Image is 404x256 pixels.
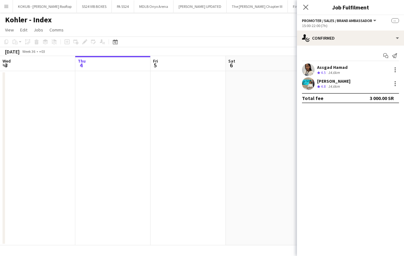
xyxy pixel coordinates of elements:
button: The [PERSON_NAME] Chapter III [227,0,288,13]
div: [PERSON_NAME] [317,78,350,84]
span: Promoter / Sales / Brand Ambassador [302,18,372,23]
button: PA SS24 [112,0,134,13]
span: Fri [153,58,158,64]
a: View [3,26,16,34]
a: Jobs [31,26,46,34]
div: +03 [39,49,45,54]
div: 3 000.00 SR [370,95,394,101]
div: Assgad Hamad [317,64,348,70]
button: Promoter / Sales / Brand Ambassador [302,18,377,23]
span: 4 [77,62,86,69]
span: 3 [2,62,11,69]
span: Edit [20,27,27,33]
div: 15:00-22:00 (7h) [302,23,399,28]
span: Jobs [34,27,43,33]
span: 4.5 [321,70,326,75]
button: Final Fantasy [288,0,320,13]
span: Week 36 [21,49,37,54]
span: Comms [49,27,64,33]
button: [PERSON_NAME] UPDATED [174,0,227,13]
span: Wed [3,58,11,64]
a: Comms [47,26,66,34]
span: Thu [78,58,86,64]
span: 5 [152,62,158,69]
span: 6 [227,62,235,69]
h1: Kohler - Index [5,15,52,25]
span: Sat [228,58,235,64]
div: 14.6km [327,84,341,89]
button: KOKUB - [PERSON_NAME] Rooftop [13,0,77,13]
button: MDLB Onyx Arena [134,0,174,13]
div: 14.6km [327,70,341,75]
span: 4.8 [321,84,326,89]
span: View [5,27,14,33]
div: Total fee [302,95,323,101]
span: -- [391,18,399,23]
div: Confirmed [297,31,404,46]
button: SS24 VIB BOXES [77,0,112,13]
div: [DATE] [5,48,20,55]
h3: Job Fulfilment [297,3,404,11]
a: Edit [18,26,30,34]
